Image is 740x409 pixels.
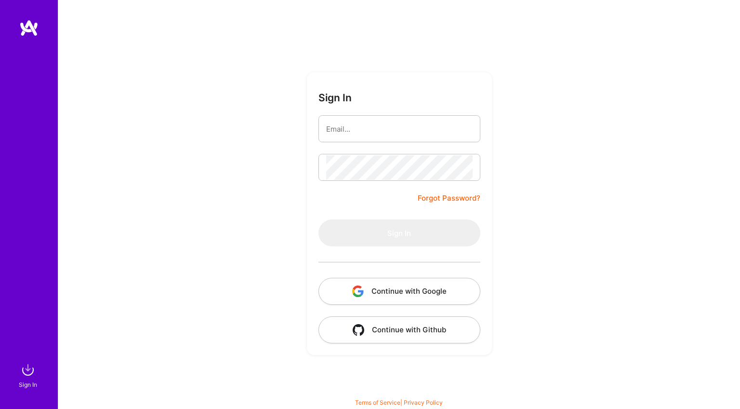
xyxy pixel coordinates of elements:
div: © 2025 ATeams Inc., All rights reserved. [58,380,740,404]
button: Continue with Google [318,278,480,305]
h3: Sign In [318,92,352,104]
input: Email... [326,117,473,141]
div: Sign In [19,380,37,390]
img: sign in [18,360,38,380]
a: Terms of Service [355,399,400,406]
button: Continue with Github [318,316,480,343]
img: icon [352,286,364,297]
img: logo [19,19,39,37]
span: | [355,399,443,406]
img: icon [353,324,364,336]
a: Privacy Policy [404,399,443,406]
a: sign inSign In [20,360,38,390]
a: Forgot Password? [418,192,480,204]
button: Sign In [318,219,480,246]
